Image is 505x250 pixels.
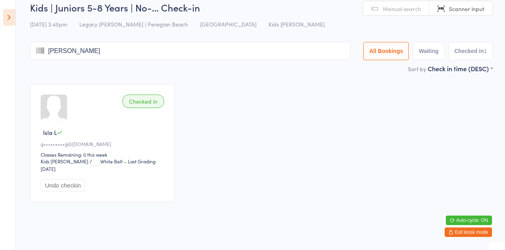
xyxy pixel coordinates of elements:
span: Scanner input [449,5,484,13]
div: 1 [484,48,487,54]
span: Kids [PERSON_NAME] [269,20,325,28]
div: Checked in [122,95,164,108]
span: Isla L [43,128,57,136]
div: Check in time (DESC) [428,64,493,73]
button: Exit kiosk mode [445,227,492,237]
span: [DATE] 3:45pm [30,20,67,28]
input: Search [30,42,350,60]
button: Checked in1 [449,42,493,60]
span: Manual search [383,5,421,13]
span: [GEOGRAPHIC_DATA] [200,20,256,28]
h2: Kids | Juniors 5-8 Years | No-… Check-in [30,1,493,14]
label: Sort by [408,65,426,73]
button: Undo checkin [41,179,85,191]
div: Classes Remaining: 0 this week [41,151,166,158]
button: All Bookings [363,42,409,60]
div: g•••••••••g@[DOMAIN_NAME] [41,140,166,147]
span: / White Belt – Last Grading [DATE] [41,158,155,172]
span: Legacy [PERSON_NAME] | Peregian Beach [79,20,188,28]
button: Waiting [413,42,444,60]
div: Kids [PERSON_NAME] [41,158,88,165]
button: Auto-cycle: ON [446,216,492,225]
